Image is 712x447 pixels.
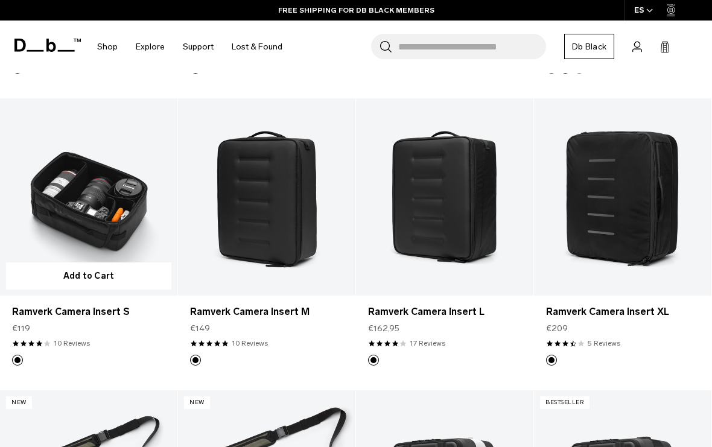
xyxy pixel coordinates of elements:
[6,396,32,409] p: New
[368,305,521,319] a: Ramverk Camera Insert L
[564,34,614,59] a: Db Black
[232,338,268,349] a: 10 reviews
[410,338,445,349] a: 17 reviews
[190,355,201,366] button: Black Out
[12,322,30,335] span: €119
[190,322,210,335] span: €149
[178,98,355,296] a: Ramverk Camera Insert M
[184,396,210,409] p: New
[6,262,171,290] button: Add to Cart
[546,305,699,319] a: Ramverk Camera Insert XL
[232,25,282,68] a: Lost & Found
[12,305,165,319] a: Ramverk Camera Insert S
[12,355,23,366] button: Black Out
[356,98,533,296] a: Ramverk Camera Insert L
[546,355,557,366] button: Black Out
[88,21,291,73] nav: Main Navigation
[546,322,568,335] span: €209
[588,338,620,349] a: 5 reviews
[368,322,399,335] span: €162,95
[190,305,343,319] a: Ramverk Camera Insert M
[183,25,214,68] a: Support
[540,396,590,409] p: Bestseller
[97,25,118,68] a: Shop
[278,5,434,16] a: FREE SHIPPING FOR DB BLACK MEMBERS
[368,355,379,366] button: Black Out
[136,25,165,68] a: Explore
[54,338,90,349] a: 10 reviews
[534,98,711,296] a: Ramverk Camera Insert XL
